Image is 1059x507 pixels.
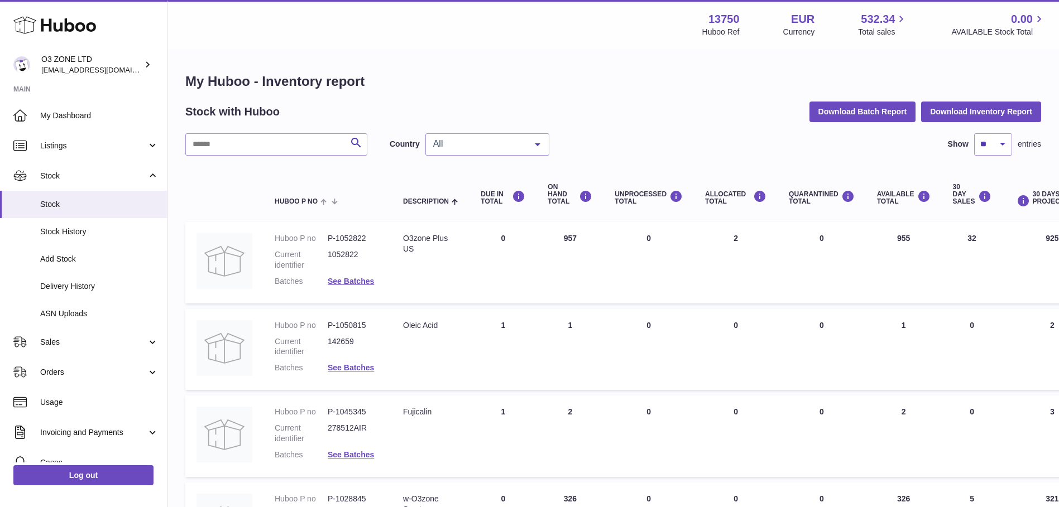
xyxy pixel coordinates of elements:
h2: Stock with Huboo [185,104,280,119]
span: Total sales [858,27,908,37]
dt: Batches [275,363,328,373]
dd: 1052822 [328,249,381,271]
span: Stock History [40,226,159,237]
div: O3 ZONE LTD [41,54,142,75]
dt: Current identifier [275,423,328,444]
div: ALLOCATED Total [705,190,766,205]
dd: P-1052822 [328,233,381,244]
td: 2 [536,395,603,477]
dd: P-1050815 [328,320,381,331]
td: 1 [866,309,942,390]
label: Country [390,139,420,149]
span: Usage [40,397,159,408]
span: Cases [40,457,159,468]
span: 0.00 [1011,12,1033,27]
span: All [430,138,526,149]
span: AVAILABLE Stock Total [951,27,1046,37]
td: 2 [694,222,778,303]
span: 532.34 [861,12,895,27]
div: Currency [783,27,815,37]
a: See Batches [328,450,374,459]
span: [EMAIL_ADDRESS][DOMAIN_NAME] [41,65,164,74]
td: 1 [469,395,536,477]
span: Invoicing and Payments [40,427,147,438]
label: Show [948,139,969,149]
span: Stock [40,171,147,181]
img: hello@o3zoneltd.co.uk [13,56,30,73]
div: DUE IN TOTAL [481,190,525,205]
div: QUARANTINED Total [789,190,855,205]
a: Log out [13,465,154,485]
a: 0.00 AVAILABLE Stock Total [951,12,1046,37]
dd: P-1028845 [328,494,381,504]
div: Fujicalin [403,407,458,417]
dt: Batches [275,276,328,287]
span: Orders [40,367,147,378]
img: product image [197,320,252,376]
td: 1 [469,309,536,390]
td: 32 [942,222,1003,303]
td: 0 [694,395,778,477]
strong: 13750 [708,12,740,27]
dd: 142659 [328,336,381,358]
div: 30 DAY SALES [953,184,991,206]
dt: Huboo P no [275,233,328,244]
div: AVAILABLE Total [877,190,931,205]
a: See Batches [328,277,374,286]
span: entries [1018,139,1041,149]
td: 0 [942,309,1003,390]
td: 0 [603,395,694,477]
div: UNPROCESSED Total [615,190,683,205]
span: Add Stock [40,254,159,264]
button: Download Batch Report [809,102,916,122]
img: product image [197,233,252,289]
dt: Huboo P no [275,407,328,417]
td: 955 [866,222,942,303]
dt: Batches [275,450,328,460]
span: 0 [820,407,824,416]
span: Stock [40,199,159,210]
td: 0 [603,309,694,390]
strong: EUR [791,12,814,27]
a: 532.34 Total sales [858,12,908,37]
h1: My Huboo - Inventory report [185,73,1041,90]
span: 0 [820,321,824,330]
td: 957 [536,222,603,303]
span: Listings [40,141,147,151]
td: 2 [866,395,942,477]
span: Description [403,198,449,205]
div: Huboo Ref [702,27,740,37]
a: See Batches [328,363,374,372]
dd: 278512AIR [328,423,381,444]
span: Delivery History [40,281,159,292]
span: Huboo P no [275,198,318,205]
td: 0 [942,395,1003,477]
button: Download Inventory Report [921,102,1041,122]
span: 0 [820,234,824,243]
td: 1 [536,309,603,390]
span: My Dashboard [40,110,159,121]
dt: Current identifier [275,249,328,271]
div: O3zone Plus US [403,233,458,254]
dt: Huboo P no [275,494,328,504]
dd: P-1045345 [328,407,381,417]
div: Oleic Acid [403,320,458,331]
span: ASN Uploads [40,308,159,319]
span: 0 [820,494,824,503]
span: Sales [40,337,147,347]
dt: Huboo P no [275,320,328,331]
dt: Current identifier [275,336,328,358]
div: ON HAND Total [548,184,592,206]
td: 0 [603,222,694,303]
td: 0 [694,309,778,390]
img: product image [197,407,252,462]
td: 0 [469,222,536,303]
